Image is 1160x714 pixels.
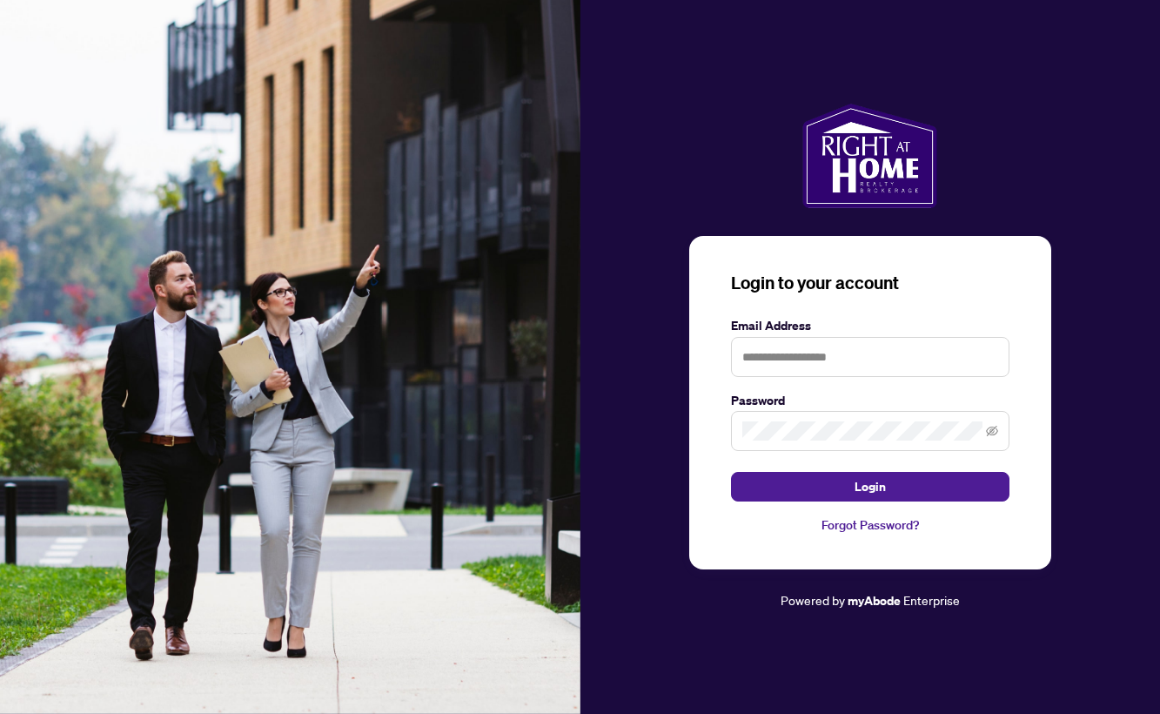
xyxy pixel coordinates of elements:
[802,104,937,208] img: ma-logo
[731,391,1009,410] label: Password
[848,591,901,610] a: myAbode
[903,592,960,608] span: Enterprise
[731,271,1009,295] h3: Login to your account
[731,472,1009,502] button: Login
[731,316,1009,335] label: Email Address
[855,473,886,501] span: Login
[731,515,1009,535] a: Forgot Password?
[781,592,845,608] span: Powered by
[986,425,998,437] span: eye-invisible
